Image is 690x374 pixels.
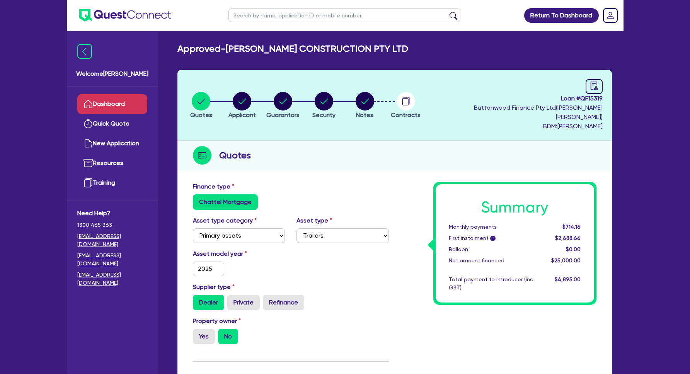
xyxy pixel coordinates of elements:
span: Notes [356,111,373,119]
button: Guarantors [266,92,300,120]
a: Training [77,173,147,193]
a: Quick Quote [77,114,147,134]
label: Property owner [193,316,241,326]
img: training [83,178,93,187]
span: Guarantors [266,111,300,119]
span: $0.00 [566,246,581,252]
span: Buttonwood Finance Pty Ltd ( [PERSON_NAME] [PERSON_NAME] ) [474,104,603,121]
span: Loan # QF15319 [428,94,603,103]
a: New Application [77,134,147,153]
button: Security [312,92,336,120]
span: 1300 465 363 [77,221,147,229]
a: Resources [77,153,147,173]
label: Private [227,295,260,310]
img: step-icon [193,146,211,165]
button: Notes [355,92,375,120]
span: i [490,236,496,241]
span: $2,688.66 [555,235,581,241]
label: Refinance [263,295,304,310]
a: [EMAIL_ADDRESS][DOMAIN_NAME] [77,252,147,268]
div: Net amount financed [443,257,539,265]
img: resources [83,158,93,168]
h1: Summary [449,198,581,217]
img: quick-quote [83,119,93,128]
a: [EMAIL_ADDRESS][DOMAIN_NAME] [77,232,147,248]
a: [EMAIL_ADDRESS][DOMAIN_NAME] [77,271,147,287]
a: Return To Dashboard [524,8,599,23]
label: Supplier type [193,282,235,292]
label: Asset type [296,216,332,225]
label: Asset type category [193,216,257,225]
span: Welcome [PERSON_NAME] [76,69,148,78]
h2: Quotes [219,148,251,162]
span: $25,000.00 [551,257,581,263]
div: Monthly payments [443,223,539,231]
span: $4,895.00 [555,276,581,282]
button: Contracts [390,92,421,120]
button: Quotes [190,92,213,120]
label: Dealer [193,295,224,310]
span: BDM: [PERSON_NAME] [428,122,603,131]
span: Security [312,111,336,119]
img: new-application [83,139,93,148]
label: Asset model year [187,249,291,258]
label: No [218,329,238,344]
label: Finance type [193,182,234,191]
span: Contracts [391,111,421,119]
a: audit [586,79,603,94]
span: Applicant [228,111,256,119]
span: Need Help? [77,209,147,218]
button: Applicant [228,92,256,120]
a: Dropdown toggle [600,5,620,25]
a: Dashboard [77,94,147,114]
div: First instalment [443,234,539,242]
span: audit [590,82,598,90]
span: $714.16 [562,224,581,230]
label: Yes [193,329,215,344]
img: icon-menu-close [77,44,92,59]
label: Chattel Mortgage [193,194,258,210]
img: quest-connect-logo-blue [79,9,171,22]
h2: Approved - [PERSON_NAME] CONSTRUCTION PTY LTD [177,43,408,54]
div: Total payment to introducer (inc GST) [443,275,539,292]
span: Quotes [190,111,212,119]
div: Balloon [443,245,539,253]
input: Search by name, application ID or mobile number... [228,8,460,22]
